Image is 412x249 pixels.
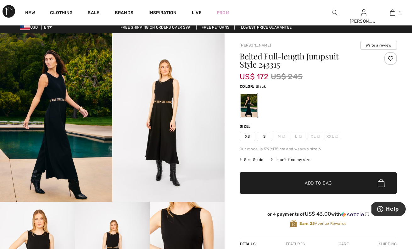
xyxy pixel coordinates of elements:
[257,132,272,141] span: S
[361,9,366,15] a: Sign In
[350,18,378,25] div: [PERSON_NAME]
[240,132,255,141] span: XS
[317,135,320,138] img: ring-m.svg
[256,84,266,89] span: Black
[192,9,202,16] a: Live
[20,25,30,30] img: US Dollar
[240,157,263,163] span: Size Guide
[20,25,40,30] span: USD
[217,9,229,16] a: Prom
[240,172,397,194] button: Add to Bag
[240,84,254,89] span: Color:
[360,41,397,50] button: Write a review
[271,157,310,163] div: I can't find my size
[398,10,401,15] span: 4
[305,180,332,186] span: Add to Bag
[299,221,315,226] strong: Earn 25
[341,212,364,217] img: Sezzle
[361,9,366,16] img: My Info
[308,132,323,141] span: XL
[299,221,346,226] span: Avenue Rewards
[325,132,340,141] span: XXL
[290,219,297,228] img: Avenue Rewards
[240,43,271,47] a: [PERSON_NAME]
[44,25,52,30] span: EN
[240,146,397,152] div: Our model is 5'9"/175 cm and wears a size 6.
[240,52,371,69] h1: Belted Full-length Jumpsuit Style 243315
[291,132,306,141] span: L
[112,33,225,202] img: Belted Full-Length Jumpsuit Style 243315. 2
[236,25,297,30] a: Lowest Price Guarantee
[299,135,302,138] img: ring-m.svg
[196,25,235,30] a: Free Returns
[240,66,268,81] span: US$ 172
[378,179,385,187] img: Bag.svg
[25,10,35,17] a: New
[115,25,195,30] a: Free shipping on orders over $99
[390,9,395,16] img: My Bag
[271,71,303,82] span: US$ 245
[240,211,397,217] div: or 4 payments of with
[371,202,406,218] iframe: Opens a widget where you can find more information
[240,211,397,219] div: or 4 payments ofUS$ 43.00withSezzle Click to learn more about Sezzle
[332,9,337,16] img: search the website
[305,211,331,217] span: US$ 43.00
[335,135,338,138] img: ring-m.svg
[241,94,257,117] div: Black
[50,10,73,17] a: Clothing
[282,135,285,138] img: ring-m.svg
[240,124,252,129] div: Size:
[378,9,407,16] a: 4
[115,10,134,17] a: Brands
[88,10,99,17] a: Sale
[274,132,289,141] span: M
[148,10,176,17] span: Inspiration
[3,5,15,18] img: 1ère Avenue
